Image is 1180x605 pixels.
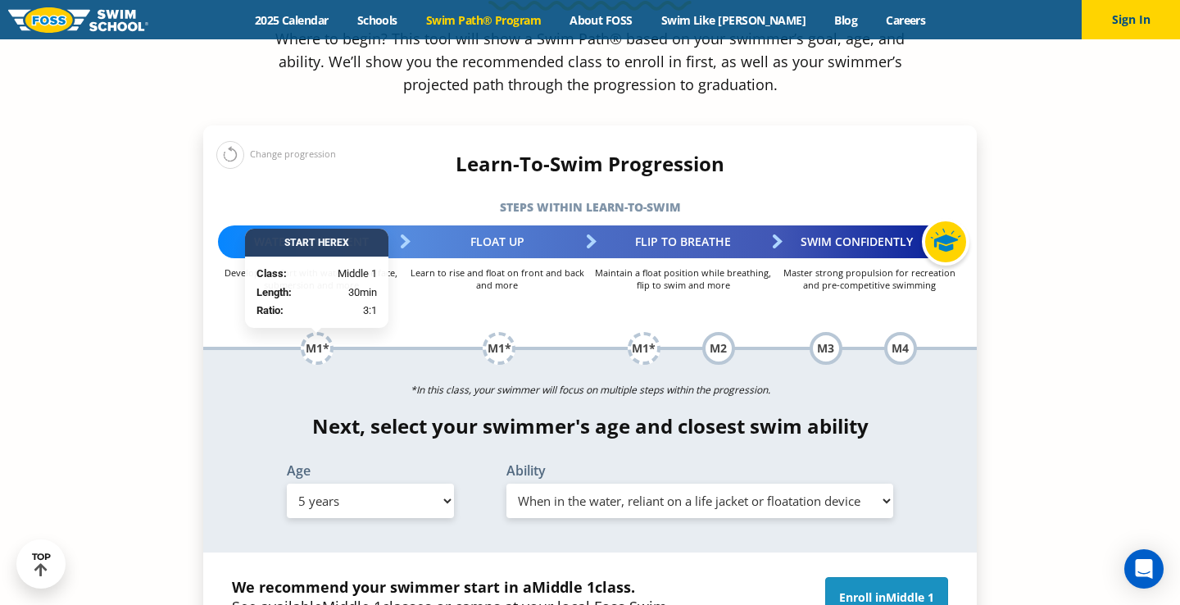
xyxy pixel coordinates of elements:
a: Swim Like [PERSON_NAME] [647,12,820,28]
img: FOSS Swim School Logo [8,7,148,33]
p: Master strong propulsion for recreation and pre-competitive swimming [776,266,962,291]
strong: Class: [256,267,287,280]
div: Open Intercom Messenger [1124,549,1164,589]
div: TOP [32,552,51,577]
h4: Next, select your swimmer's age and closest swim ability [203,415,977,438]
strong: Length: [256,285,292,298]
a: 2025 Calendar [240,12,343,28]
span: 30min [348,284,377,300]
span: X [343,237,349,248]
strong: Ratio: [256,304,284,316]
span: Middle 1 [532,577,595,597]
h5: Steps within Learn-to-Swim [203,196,977,219]
label: Age [287,464,454,477]
p: Maintain a float position while breathing, flip to swim and more [590,266,776,291]
p: Where to begin? This tool will show a Swim Path® based on your swimmer’s goal, age, and ability. ... [269,27,911,96]
div: M3 [810,332,842,365]
div: Start Here [245,229,388,257]
div: Swim Confidently [776,225,962,258]
h4: Learn-To-Swim Progression [203,152,977,175]
div: M4 [884,332,917,365]
a: Schools [343,12,411,28]
div: Float Up [404,225,590,258]
div: Water Adjustment [218,225,404,258]
a: About FOSS [556,12,647,28]
a: Swim Path® Program [411,12,555,28]
span: 3:1 [363,302,377,319]
span: Middle 1 [338,266,377,282]
p: *In this class, your swimmer will focus on multiple steps within the progression. [203,379,977,402]
label: Ability [506,464,893,477]
p: Develop comfort with water on the face, submersion and more [218,266,404,291]
div: M2 [702,332,735,365]
a: Careers [872,12,940,28]
span: Middle 1 [886,589,934,605]
strong: We recommend your swimmer start in a class. [232,577,635,597]
p: Learn to rise and float on front and back and more [404,266,590,291]
div: Change progression [216,140,336,169]
a: Blog [820,12,872,28]
div: Flip to Breathe [590,225,776,258]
